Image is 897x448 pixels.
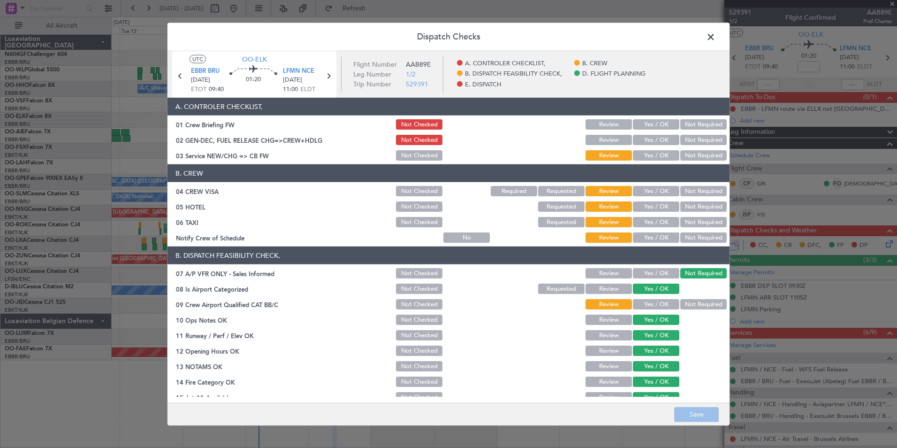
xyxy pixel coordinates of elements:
button: Not Required [680,135,727,145]
button: Not Required [680,232,727,243]
button: Not Required [680,201,727,212]
button: Not Required [680,217,727,227]
button: Not Required [680,119,727,130]
header: Dispatch Checks [167,23,730,51]
button: Not Required [680,186,727,196]
button: Not Required [680,268,727,278]
button: Not Required [680,299,727,309]
button: Not Required [680,150,727,161]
